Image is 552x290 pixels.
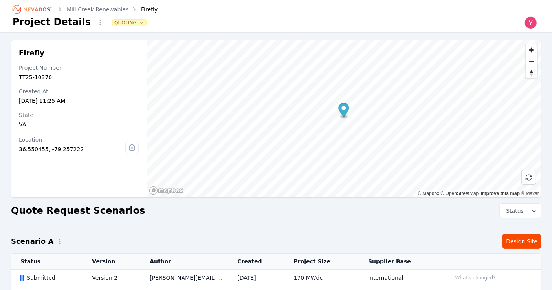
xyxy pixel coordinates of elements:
[140,270,228,286] td: [PERSON_NAME][EMAIL_ADDRESS][PERSON_NAME][DOMAIN_NAME]
[11,254,83,270] th: Status
[418,191,439,196] a: Mapbox
[13,3,158,16] nav: Breadcrumb
[13,16,91,28] h1: Project Details
[526,56,537,67] button: Zoom out
[19,136,125,144] div: Location
[147,40,541,197] canvas: Map
[113,20,146,26] button: Quoting
[19,88,139,95] div: Created At
[521,191,539,196] a: Maxar
[11,204,145,217] h2: Quote Request Scenarios
[83,270,140,286] td: Version 2
[19,97,139,105] div: [DATE] 11:25 AM
[526,67,537,78] span: Reset bearing to north
[359,270,442,286] td: International
[19,73,139,81] div: TT25-10370
[441,191,479,196] a: OpenStreetMap
[19,64,139,72] div: Project Number
[11,270,541,286] tr: SubmittedVersion 2[PERSON_NAME][EMAIL_ADDRESS][PERSON_NAME][DOMAIN_NAME][DATE]170 MWdcInternation...
[19,48,139,58] h2: Firefly
[19,111,139,119] div: State
[20,274,79,282] div: Submitted
[83,254,140,270] th: Version
[526,67,537,78] button: Reset bearing to north
[526,44,537,56] button: Zoom in
[452,274,499,282] button: What's changed?
[500,204,541,218] button: Status
[228,254,284,270] th: Created
[481,191,520,196] a: Improve this map
[524,16,537,29] img: Yoni Bennett
[67,5,128,13] a: Mill Creek Renewables
[503,207,524,215] span: Status
[149,186,183,195] a: Mapbox homepage
[140,254,228,270] th: Author
[338,103,349,119] div: Map marker
[11,236,53,247] h2: Scenario A
[130,5,158,13] div: Firefly
[359,254,442,270] th: Supplier Base
[284,254,359,270] th: Project Size
[228,270,284,286] td: [DATE]
[284,270,359,286] td: 170 MWdc
[19,145,125,153] div: 36.550455, -79.257222
[502,234,541,249] a: Design Site
[19,120,139,128] div: VA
